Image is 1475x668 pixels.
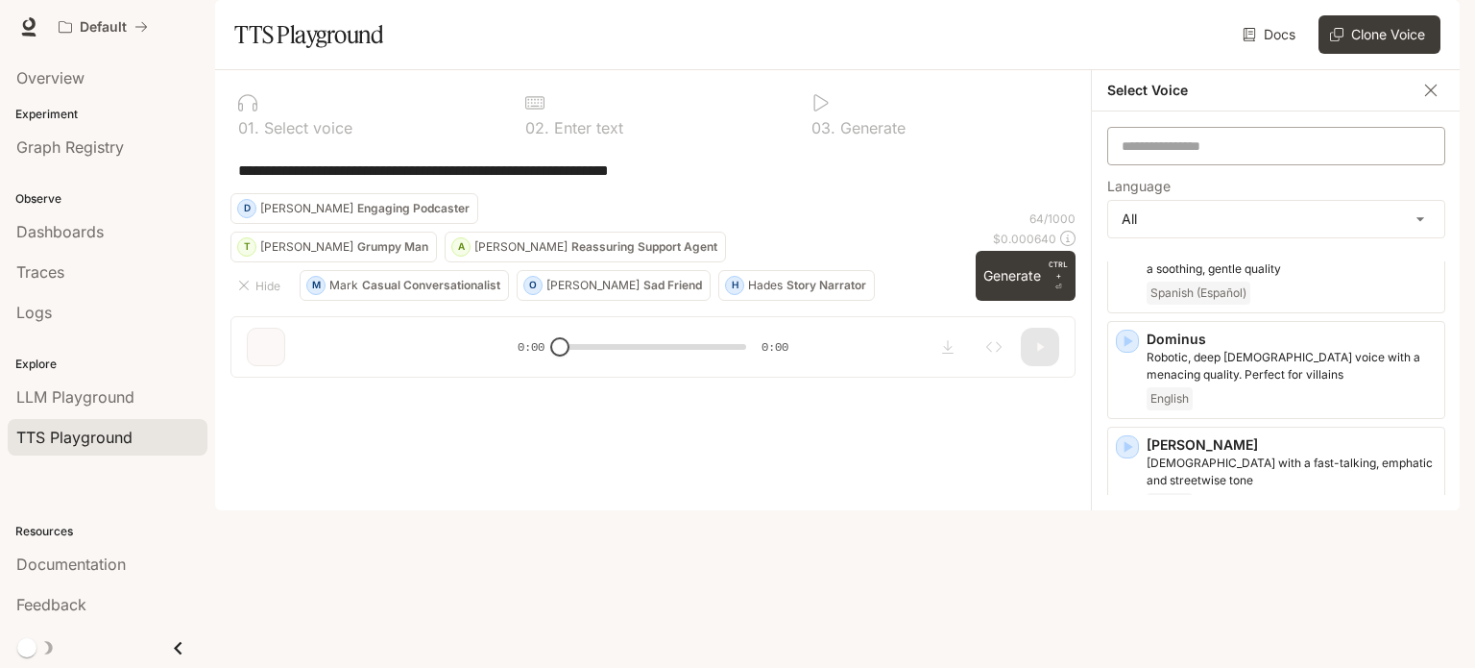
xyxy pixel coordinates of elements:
p: 0 2 . [525,120,549,136]
p: ⏎ [1049,259,1068,293]
p: [PERSON_NAME] [1147,435,1437,455]
button: A[PERSON_NAME]Reassuring Support Agent [445,232,726,262]
button: T[PERSON_NAME]Grumpy Man [230,232,437,262]
p: Engaging Podcaster [357,203,470,214]
div: M [307,270,325,301]
p: Hades [748,280,783,291]
p: Default [80,19,127,36]
p: [PERSON_NAME] [546,280,640,291]
div: H [726,270,743,301]
p: Select voice [259,120,352,136]
div: D [238,193,255,224]
button: O[PERSON_NAME]Sad Friend [517,270,711,301]
p: 0 3 . [811,120,835,136]
div: All [1108,201,1444,237]
div: T [238,232,255,262]
p: Sad Friend [643,280,702,291]
p: [PERSON_NAME] [260,241,353,253]
p: [PERSON_NAME] [260,203,353,214]
p: Dominus [1147,330,1437,349]
p: 0 1 . [238,120,259,136]
button: Hide [230,270,292,301]
p: Generate [835,120,906,136]
div: A [452,232,470,262]
span: English [1147,493,1193,516]
button: Clone Voice [1318,15,1440,54]
p: [PERSON_NAME] [474,241,568,253]
p: $ 0.000640 [993,231,1056,247]
p: Grumpy Man [357,241,428,253]
a: Docs [1239,15,1303,54]
p: Enter text [549,120,623,136]
p: Reassuring Support Agent [571,241,717,253]
button: HHadesStory Narrator [718,270,875,301]
p: Casual Conversationalist [362,280,500,291]
span: Spanish (Español) [1147,282,1250,305]
h1: TTS Playground [234,15,383,54]
p: Mark [329,280,358,291]
button: MMarkCasual Conversationalist [300,270,509,301]
span: English [1147,387,1193,410]
button: D[PERSON_NAME]Engaging Podcaster [230,193,478,224]
p: Language [1107,180,1171,193]
button: All workspaces [50,8,157,46]
p: Male with a fast-talking, emphatic and streetwise tone [1147,455,1437,489]
p: Robotic, deep male voice with a menacing quality. Perfect for villains [1147,349,1437,383]
p: Story Narrator [786,280,866,291]
div: O [524,270,542,301]
p: 64 / 1000 [1029,210,1076,227]
p: CTRL + [1049,259,1068,282]
button: GenerateCTRL +⏎ [976,251,1076,301]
